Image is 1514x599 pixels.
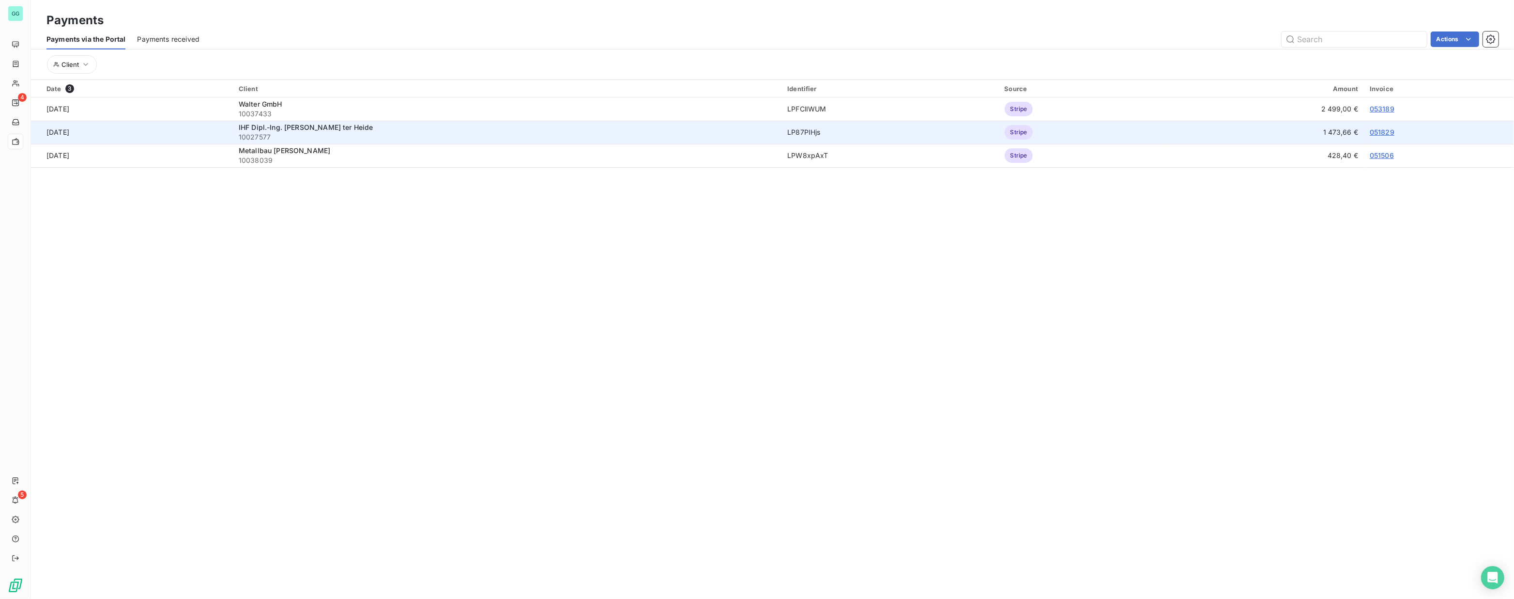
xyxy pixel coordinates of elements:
div: GG [8,6,23,21]
span: Walter GmbH [239,100,282,108]
td: LPW8xpAxT [781,144,998,167]
div: Client [239,85,776,93]
span: 10038039 [239,156,776,165]
td: 1 473,66 € [1164,121,1364,144]
a: 051506 [1370,151,1394,159]
span: 10037433 [239,109,776,119]
td: [DATE] [31,144,233,167]
div: Open Intercom Messenger [1481,566,1504,589]
h3: Payments [46,12,104,29]
td: LPFClIWUM [781,97,998,121]
span: 3 [65,84,74,93]
span: Stripe [1005,125,1033,140]
td: 428,40 € [1164,144,1364,167]
span: Stripe [1005,102,1033,116]
a: 051829 [1370,128,1394,136]
input: Search [1282,32,1427,47]
span: IHF Dipl.-Ing. [PERSON_NAME] ter Heide [239,123,373,131]
td: [DATE] [31,97,233,121]
td: [DATE] [31,121,233,144]
button: Client [47,55,97,74]
span: Payments received [137,34,199,44]
span: 10027577 [239,132,776,142]
td: 2 499,00 € [1164,97,1364,121]
a: 053189 [1370,105,1394,113]
span: 5 [18,490,27,499]
span: Client [61,61,79,68]
span: Payments via the Portal [46,34,125,44]
span: Metallbau [PERSON_NAME] [239,146,330,155]
span: 4 [18,93,27,102]
button: Actions [1431,32,1479,47]
div: Source [1005,85,1159,93]
div: Date [46,84,227,93]
div: Identifier [787,85,993,93]
img: Logo LeanPay [8,578,23,593]
span: Stripe [1005,148,1033,163]
div: Amount [1170,85,1358,93]
div: Invoice [1370,85,1508,93]
td: LP87PIHjs [781,121,998,144]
